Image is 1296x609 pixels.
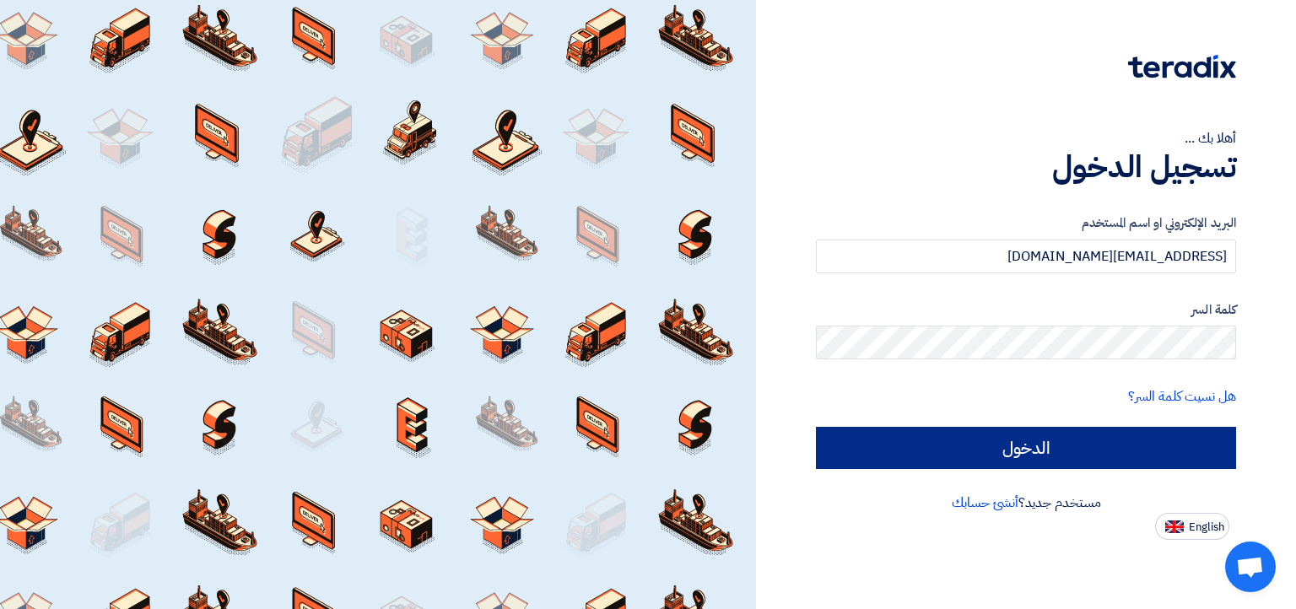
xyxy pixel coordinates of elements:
[1189,521,1224,533] span: English
[816,427,1236,469] input: الدخول
[1128,386,1236,407] a: هل نسيت كلمة السر؟
[1128,55,1236,78] img: Teradix logo
[816,213,1236,233] label: البريد الإلكتروني او اسم المستخدم
[816,493,1236,513] div: مستخدم جديد؟
[952,493,1018,513] a: أنشئ حسابك
[1165,520,1184,533] img: en-US.png
[816,148,1236,186] h1: تسجيل الدخول
[1225,542,1276,592] a: Open chat
[1155,513,1229,540] button: English
[816,240,1236,273] input: أدخل بريد العمل الإلكتروني او اسم المستخدم الخاص بك ...
[816,300,1236,320] label: كلمة السر
[816,128,1236,148] div: أهلا بك ...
